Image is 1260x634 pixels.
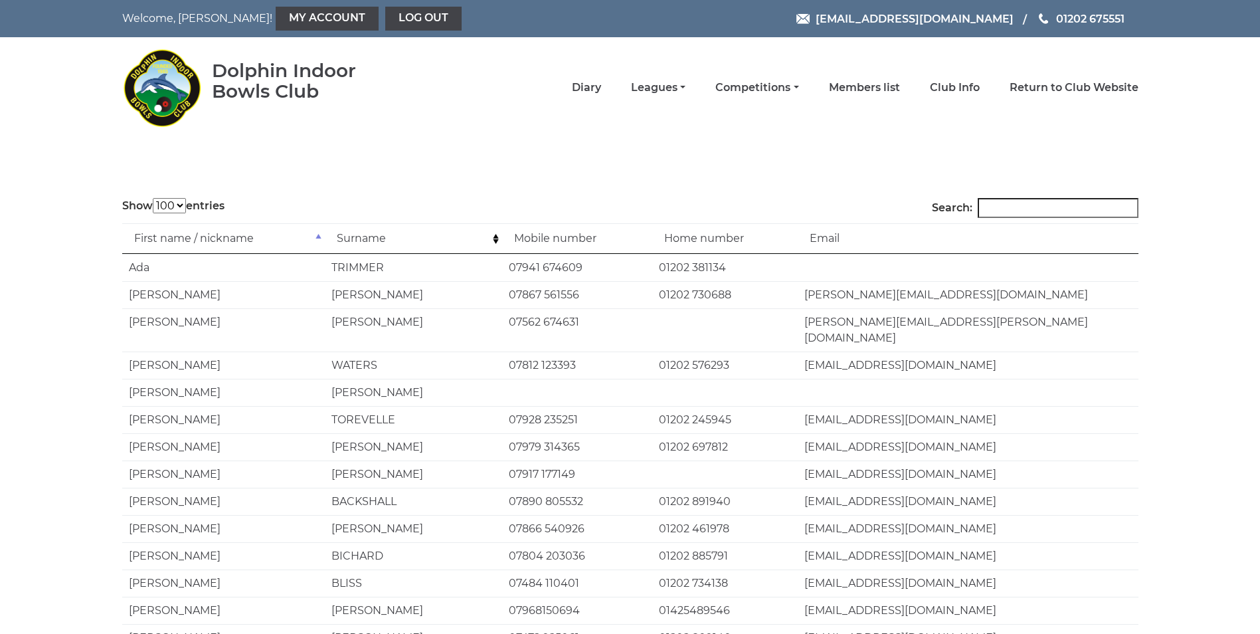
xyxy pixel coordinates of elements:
td: [EMAIL_ADDRESS][DOMAIN_NAME] [798,433,1138,461]
td: TRIMMER [325,254,502,281]
td: 07562 674631 [502,308,652,352]
img: Dolphin Indoor Bowls Club [122,41,202,134]
td: 07979 314365 [502,433,652,461]
a: Email [EMAIL_ADDRESS][DOMAIN_NAME] [796,11,1014,27]
a: Return to Club Website [1010,80,1138,95]
td: 07866 540926 [502,515,652,542]
a: My Account [276,7,379,31]
td: [PERSON_NAME] [122,570,325,597]
td: [PERSON_NAME] [122,488,325,515]
td: 07804 203036 [502,542,652,570]
td: [EMAIL_ADDRESS][DOMAIN_NAME] [798,515,1138,542]
td: [PERSON_NAME] [122,515,325,542]
td: [EMAIL_ADDRESS][DOMAIN_NAME] [798,352,1138,379]
td: [PERSON_NAME] [122,352,325,379]
img: Phone us [1039,13,1048,24]
nav: Welcome, [PERSON_NAME]! [122,7,534,31]
td: Home number [652,223,798,254]
select: Showentries [153,198,186,213]
a: Competitions [715,80,798,95]
td: 01202 885791 [652,542,798,570]
td: [EMAIL_ADDRESS][DOMAIN_NAME] [798,461,1138,488]
td: 01202 576293 [652,352,798,379]
td: 01425489546 [652,597,798,624]
a: Diary [572,80,601,95]
td: [PERSON_NAME] [325,597,502,624]
td: Surname: activate to sort column ascending [325,223,502,254]
td: [EMAIL_ADDRESS][DOMAIN_NAME] [798,570,1138,597]
td: TOREVELLE [325,406,502,433]
td: 07867 561556 [502,281,652,308]
td: 07968150694 [502,597,652,624]
a: Log out [385,7,462,31]
td: [PERSON_NAME] [325,281,502,308]
img: Email [796,14,810,24]
a: Club Info [930,80,980,95]
td: [PERSON_NAME] [122,281,325,308]
td: [PERSON_NAME] [122,379,325,406]
td: [PERSON_NAME] [325,308,502,352]
td: [EMAIL_ADDRESS][DOMAIN_NAME] [798,406,1138,433]
td: [PERSON_NAME][EMAIL_ADDRESS][PERSON_NAME][DOMAIN_NAME] [798,308,1138,352]
td: [EMAIL_ADDRESS][DOMAIN_NAME] [798,597,1138,624]
a: Phone us 01202 675551 [1037,11,1125,27]
td: [EMAIL_ADDRESS][DOMAIN_NAME] [798,542,1138,570]
label: Show entries [122,198,225,214]
td: 01202 697812 [652,433,798,461]
td: [PERSON_NAME] [122,433,325,461]
td: 07928 235251 [502,406,652,433]
td: WATERS [325,352,502,379]
td: [PERSON_NAME] [122,542,325,570]
td: [PERSON_NAME] [325,461,502,488]
td: Ada [122,254,325,281]
td: [PERSON_NAME] [325,515,502,542]
td: [PERSON_NAME] [325,379,502,406]
td: 07812 123393 [502,352,652,379]
a: Leagues [631,80,685,95]
td: BLISS [325,570,502,597]
td: BACKSHALL [325,488,502,515]
td: First name / nickname: activate to sort column descending [122,223,325,254]
td: [EMAIL_ADDRESS][DOMAIN_NAME] [798,488,1138,515]
span: [EMAIL_ADDRESS][DOMAIN_NAME] [816,12,1014,25]
td: [PERSON_NAME] [122,597,325,624]
td: [PERSON_NAME] [122,461,325,488]
input: Search: [978,198,1138,218]
td: 01202 730688 [652,281,798,308]
td: [PERSON_NAME][EMAIL_ADDRESS][DOMAIN_NAME] [798,281,1138,308]
td: [PERSON_NAME] [325,433,502,461]
label: Search: [932,198,1138,218]
span: 01202 675551 [1056,12,1125,25]
td: Email [798,223,1138,254]
td: 01202 245945 [652,406,798,433]
td: 07484 110401 [502,570,652,597]
td: 01202 381134 [652,254,798,281]
td: 07941 674609 [502,254,652,281]
td: [PERSON_NAME] [122,406,325,433]
td: 01202 734138 [652,570,798,597]
td: 07890 805532 [502,488,652,515]
td: BICHARD [325,542,502,570]
td: 01202 891940 [652,488,798,515]
td: 01202 461978 [652,515,798,542]
div: Dolphin Indoor Bowls Club [212,60,399,102]
a: Members list [829,80,900,95]
td: 07917 177149 [502,461,652,488]
td: [PERSON_NAME] [122,308,325,352]
td: Mobile number [502,223,652,254]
